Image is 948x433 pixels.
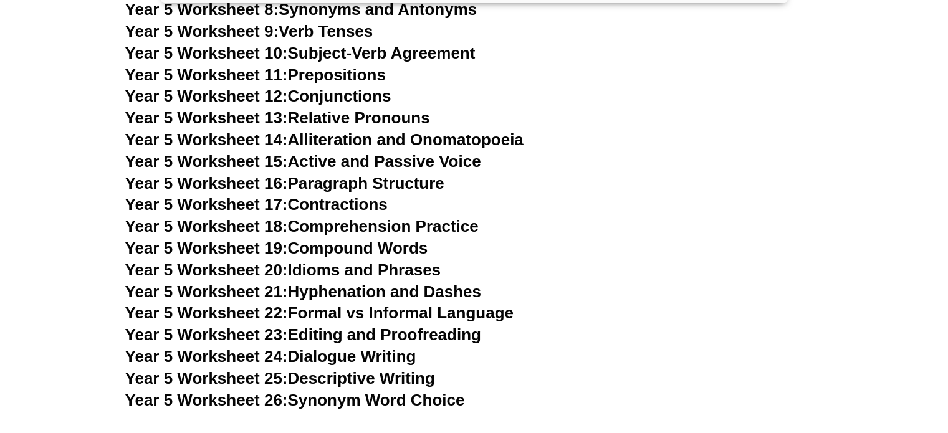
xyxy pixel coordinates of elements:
[125,65,386,84] a: Year 5 Worksheet 11:Prepositions
[125,391,465,409] a: Year 5 Worksheet 26:Synonym Word Choice
[125,174,444,193] a: Year 5 Worksheet 16:Paragraph Structure
[125,22,373,40] a: Year 5 Worksheet 9:Verb Tenses
[125,217,288,236] span: Year 5 Worksheet 18:
[125,108,288,127] span: Year 5 Worksheet 13:
[125,303,514,322] a: Year 5 Worksheet 22:Formal vs Informal Language
[125,282,288,301] span: Year 5 Worksheet 21:
[125,239,288,257] span: Year 5 Worksheet 19:
[125,325,481,344] a: Year 5 Worksheet 23:Editing and Proofreading
[125,347,288,366] span: Year 5 Worksheet 24:
[125,87,288,105] span: Year 5 Worksheet 12:
[125,239,428,257] a: Year 5 Worksheet 19:Compound Words
[125,303,288,322] span: Year 5 Worksheet 22:
[125,260,441,279] a: Year 5 Worksheet 20:Idioms and Phrases
[125,391,288,409] span: Year 5 Worksheet 26:
[125,369,288,388] span: Year 5 Worksheet 25:
[125,195,288,214] span: Year 5 Worksheet 17:
[125,108,430,127] a: Year 5 Worksheet 13:Relative Pronouns
[125,325,288,344] span: Year 5 Worksheet 23:
[125,130,524,149] a: Year 5 Worksheet 14:Alliteration and Onomatopoeia
[125,87,391,105] a: Year 5 Worksheet 12:Conjunctions
[125,44,476,62] a: Year 5 Worksheet 10:Subject-Verb Agreement
[740,293,948,433] iframe: Chat Widget
[125,217,479,236] a: Year 5 Worksheet 18:Comprehension Practice
[125,22,279,40] span: Year 5 Worksheet 9:
[125,174,288,193] span: Year 5 Worksheet 16:
[125,347,416,366] a: Year 5 Worksheet 24:Dialogue Writing
[125,195,388,214] a: Year 5 Worksheet 17:Contractions
[125,44,288,62] span: Year 5 Worksheet 10:
[125,152,288,171] span: Year 5 Worksheet 15:
[125,65,288,84] span: Year 5 Worksheet 11:
[125,369,435,388] a: Year 5 Worksheet 25:Descriptive Writing
[125,152,481,171] a: Year 5 Worksheet 15:Active and Passive Voice
[125,130,288,149] span: Year 5 Worksheet 14:
[125,282,481,301] a: Year 5 Worksheet 21:Hyphenation and Dashes
[125,260,288,279] span: Year 5 Worksheet 20:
